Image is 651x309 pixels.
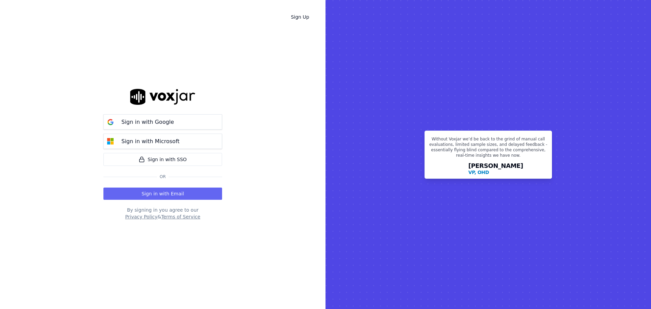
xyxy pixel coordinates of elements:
p: Sign in with Microsoft [121,137,180,146]
button: Terms of Service [161,213,200,220]
button: Privacy Policy [125,213,157,220]
div: [PERSON_NAME] [468,163,523,176]
a: Sign in with SSO [103,153,222,166]
p: Sign in with Google [121,118,174,126]
span: Or [157,174,169,179]
p: Without Voxjar we’d be back to the grind of manual call evaluations, limited sample sizes, and de... [429,136,548,161]
p: VP, OHD [468,169,489,176]
img: google Sign in button [104,115,117,129]
img: microsoft Sign in button [104,135,117,148]
div: By signing in you agree to our & [103,207,222,220]
button: Sign in with Email [103,188,222,200]
button: Sign in with Google [103,114,222,130]
a: Sign Up [285,11,315,23]
img: logo [130,89,195,105]
button: Sign in with Microsoft [103,134,222,149]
